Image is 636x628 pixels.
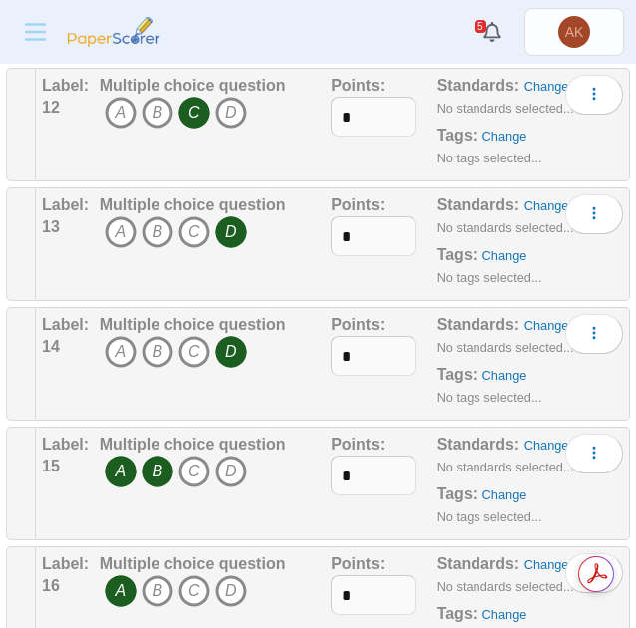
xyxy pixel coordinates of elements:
[437,246,477,263] b: Tags:
[437,509,542,524] small: No tags selected...
[42,458,60,474] b: 15
[437,196,520,213] b: Standards:
[100,196,286,213] b: Multiple choice question
[437,366,477,383] b: Tags:
[524,557,569,572] a: Change
[178,575,210,607] i: C
[437,390,542,405] small: No tags selected...
[178,216,210,248] i: C
[482,487,527,502] a: Change
[565,75,623,115] button: More options
[12,12,59,52] button: Menu
[42,436,89,453] b: Label:
[142,456,173,487] i: B
[142,97,173,129] i: B
[42,218,60,235] b: 13
[178,456,210,487] i: C
[142,575,173,607] i: B
[331,436,385,453] b: Points:
[437,340,574,355] small: No standards selected...
[100,436,286,453] b: Multiple choice question
[437,77,520,94] b: Standards:
[482,368,527,383] a: Change
[471,10,514,54] a: Alerts
[565,434,623,473] button: More options
[42,196,89,213] b: Label:
[64,17,163,47] img: PaperScorer
[105,336,137,368] i: A
[100,316,286,333] b: Multiple choice question
[215,575,247,607] i: D
[558,16,590,48] span: Anna Kostouki
[565,194,623,234] button: More options
[105,216,137,248] i: A
[524,438,569,453] a: Change
[178,336,210,368] i: C
[178,97,210,129] i: C
[105,456,137,487] i: A
[100,77,286,94] b: Multiple choice question
[105,575,137,607] i: A
[331,316,385,333] b: Points:
[331,196,385,213] b: Points:
[215,456,247,487] i: D
[524,8,624,56] a: Anna Kostouki
[437,127,477,144] b: Tags:
[437,460,574,474] small: No standards selected...
[105,97,137,129] i: A
[42,338,60,355] b: 14
[524,318,569,333] a: Change
[142,216,173,248] i: B
[482,129,527,144] a: Change
[215,216,247,248] i: D
[437,605,477,622] b: Tags:
[437,220,574,235] small: No standards selected...
[215,336,247,368] i: D
[437,485,477,502] b: Tags:
[524,198,569,213] a: Change
[482,248,527,263] a: Change
[42,316,89,333] b: Label:
[437,555,520,572] b: Standards:
[437,316,520,333] b: Standards:
[565,553,623,593] button: More options
[437,101,574,116] small: No standards selected...
[42,99,60,116] b: 12
[331,77,385,94] b: Points:
[524,79,569,94] a: Change
[437,579,574,594] small: No standards selected...
[100,555,286,572] b: Multiple choice question
[331,555,385,572] b: Points:
[437,151,542,165] small: No tags selected...
[565,25,584,39] span: Anna Kostouki
[42,555,89,572] b: Label:
[482,607,527,622] a: Change
[437,436,520,453] b: Standards:
[437,270,542,285] small: No tags selected...
[42,577,60,594] b: 16
[215,97,247,129] i: D
[142,336,173,368] i: B
[565,314,623,354] button: More options
[42,77,89,94] b: Label:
